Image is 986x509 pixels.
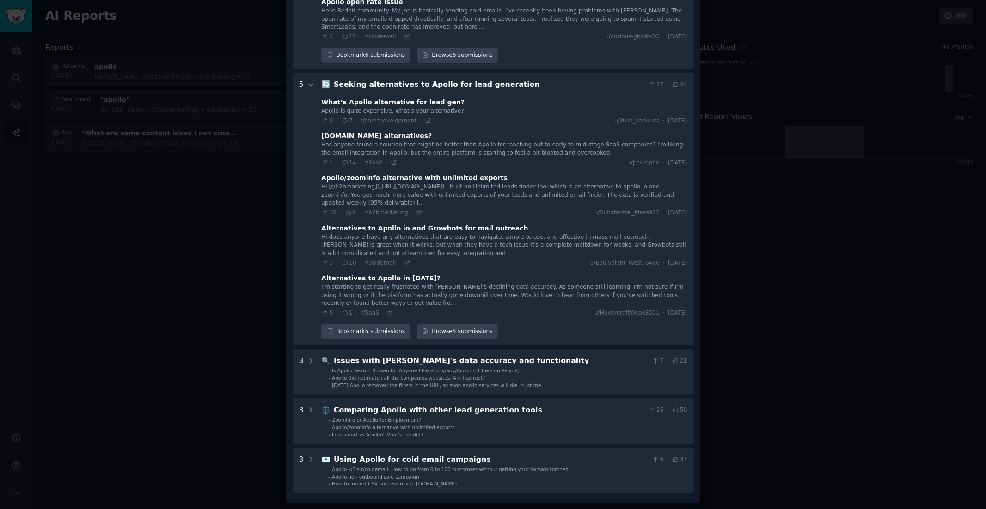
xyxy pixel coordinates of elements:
div: - [329,367,331,374]
span: 26 [648,406,663,414]
span: · [336,117,337,124]
span: 6 [344,209,356,217]
span: [DATE] Apollo removed the filters in the URL, so soon apollo services will die, trust me. [332,382,543,388]
span: · [386,159,387,166]
span: · [663,117,665,125]
span: · [663,159,665,167]
span: · [360,210,361,216]
span: ⚖️ [321,406,331,414]
span: · [356,310,357,316]
div: [DOMAIN_NAME] alternatives? [321,131,432,141]
div: Hi does anyone have any alternatives that are easy to navigate, simple to use, and effective in m... [321,233,687,258]
div: 3 [299,355,304,388]
span: · [663,33,665,41]
span: Lead court vs Apollo? What's the diff? [332,432,423,437]
span: Apollo/zoominfo alternative with unlimited exports [332,424,455,430]
span: 0 [321,309,333,317]
div: Comparing Apollo with other lead generation tools [334,405,645,416]
span: 10 [341,259,356,267]
span: 6 [652,455,663,464]
span: · [336,159,337,166]
div: Bookmark 5 submissions [321,324,410,339]
div: - [329,473,331,480]
div: Seeking alternatives to Apollo for lead generation [334,79,645,91]
span: [DATE] [668,309,687,317]
span: · [667,406,669,414]
span: · [360,34,361,40]
span: · [420,117,422,124]
span: 2 [321,33,333,41]
div: Apollo/zoominfo alternative with unlimited exports [321,173,508,183]
span: · [340,210,341,216]
span: 7 [652,357,663,365]
span: [DATE] [668,209,687,217]
div: - [329,466,331,473]
span: 21 [672,357,687,365]
div: 3 [299,405,304,438]
span: 7 [341,117,353,125]
span: · [667,357,669,365]
div: - [329,424,331,430]
span: 33 [672,455,687,464]
span: 50 [672,406,687,414]
div: Issues with [PERSON_NAME]'s data accuracy and functionality [334,355,649,367]
span: · [360,260,361,266]
span: 🔄 [321,80,331,89]
div: Alternatives to Apollo in [DATE]? [321,273,441,283]
button: Bookmark6 submissions [321,48,410,63]
span: · [360,159,361,166]
span: u/Equivalent_West_6486 [590,259,660,267]
span: [DATE] [668,33,687,41]
span: Apollo did not match all the companies websites. Am I correct? [332,375,485,381]
span: r/SaaS [361,309,379,316]
span: Apollo <3's r/coldemail: How to go from 0 to 100 customers without getting your domain torched [332,467,569,472]
span: u/Substantial_Mess922 [594,209,660,217]
div: Alternatives to Apollo io and Growbots for mail outreach [321,224,528,233]
span: u/paulnptld [627,159,660,167]
span: [DATE] [668,259,687,267]
div: - [329,480,331,487]
div: Using Apollo for cold email campaigns [334,454,649,466]
div: Hi [r/b2bmarketing]([URL][DOMAIN_NAME]) I built an Unlimited leads finder tool which is an altern... [321,183,687,207]
span: · [667,81,669,89]
span: 🔍 [321,356,331,365]
span: r/b2bmarketing [364,209,408,216]
div: 5 [299,79,304,339]
span: r/salesdevelopment [361,117,416,124]
span: 15 [341,33,356,41]
span: u/Yulia_vankuva [614,117,660,125]
span: Apollo. io - outbound sale campaign [332,474,419,479]
span: 27 [648,81,663,89]
span: · [382,310,384,316]
span: · [336,310,337,316]
span: u/HovercraftWeak8331 [594,309,660,317]
div: Apollo is quite expensive, what’s your alternative? [321,107,687,115]
span: · [399,34,400,40]
div: - [329,417,331,423]
span: r/SaaS [364,159,383,166]
div: I'm starting to get really frustrated with [PERSON_NAME]'s declining data accuracy. As someone st... [321,283,687,308]
button: Bookmark5 submissions [321,324,410,339]
span: 1 [341,309,353,317]
span: 📧 [321,455,331,464]
div: - [329,382,331,388]
span: · [356,117,357,124]
span: 1 [321,159,333,167]
div: 3 [299,454,304,487]
span: 0 [321,117,333,125]
span: · [663,259,665,267]
span: 44 [672,81,687,89]
a: Browse6 submissions [417,48,498,63]
span: r/coldemail [364,33,396,40]
span: 14 [341,159,356,167]
div: Hello Reddit community. My job is basically sending cold emails. I've recently been having proble... [321,7,687,31]
span: · [399,260,400,266]
span: · [411,210,413,216]
div: What’s Apollo alternative for lead gen? [321,97,465,107]
span: · [336,34,337,40]
span: r/coldemail [364,260,396,266]
span: u/curious-ghost-CO [605,33,660,41]
span: 10 [321,209,337,217]
a: Browse5 submissions [417,324,498,339]
span: ZoomInfo or Apollo for Employment? [332,417,421,423]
